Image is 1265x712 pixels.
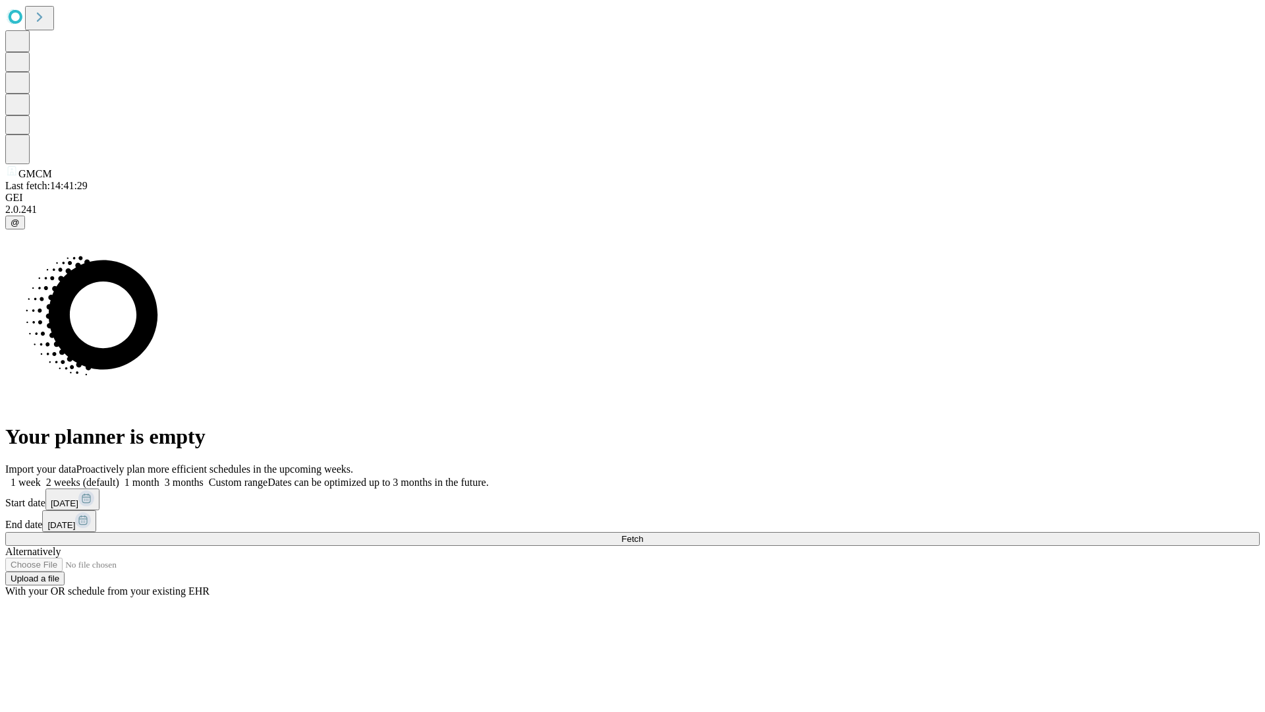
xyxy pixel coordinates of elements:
[76,463,353,475] span: Proactively plan more efficient schedules in the upcoming weeks.
[42,510,96,532] button: [DATE]
[267,477,488,488] span: Dates can be optimized up to 3 months in the future.
[47,520,75,530] span: [DATE]
[51,498,78,508] span: [DATE]
[5,180,88,191] span: Last fetch: 14:41:29
[5,546,61,557] span: Alternatively
[5,572,65,585] button: Upload a file
[11,218,20,227] span: @
[209,477,267,488] span: Custom range
[125,477,159,488] span: 1 month
[5,532,1260,546] button: Fetch
[5,192,1260,204] div: GEI
[621,534,643,544] span: Fetch
[5,510,1260,532] div: End date
[165,477,204,488] span: 3 months
[5,425,1260,449] h1: Your planner is empty
[45,489,99,510] button: [DATE]
[5,216,25,229] button: @
[5,204,1260,216] div: 2.0.241
[18,168,52,179] span: GMCM
[5,463,76,475] span: Import your data
[11,477,41,488] span: 1 week
[5,489,1260,510] div: Start date
[5,585,210,597] span: With your OR schedule from your existing EHR
[46,477,119,488] span: 2 weeks (default)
